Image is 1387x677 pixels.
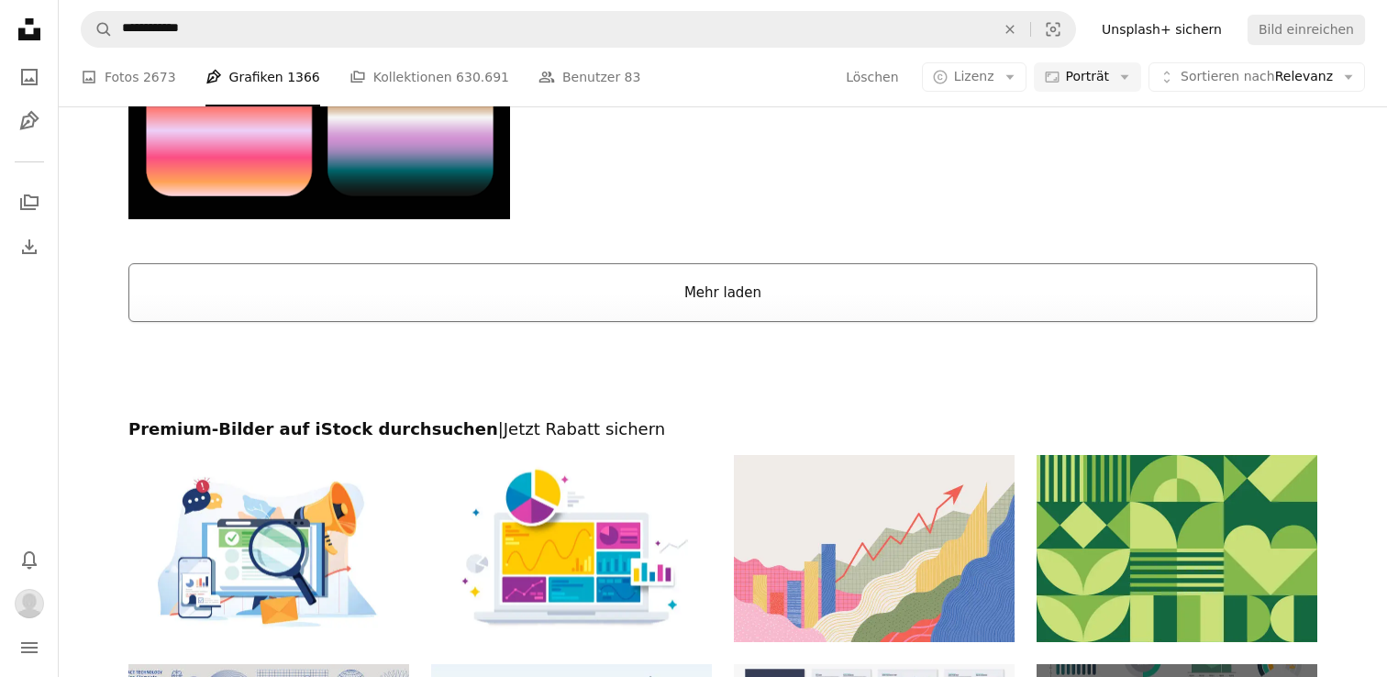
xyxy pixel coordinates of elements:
[128,418,1317,440] h2: Premium-Bilder auf iStock durchsuchen
[11,59,48,95] a: Fotos
[456,67,509,87] span: 630.691
[990,12,1030,47] button: Löschen
[15,589,44,618] img: Avatar von Benutzer Bianca Blomeier
[1248,15,1365,44] button: Bild einreichen
[11,585,48,622] button: Profil
[82,12,113,47] button: Unsplash suchen
[1181,69,1275,83] span: Sortieren nach
[431,455,712,642] img: Statistiken Daten und Analyse Software Laptop-Anwendung
[11,11,48,51] a: Startseite — Unsplash
[1037,455,1317,642] img: Abstrakte geometrische Vektormuster im skandinavischen Stil. Grüne Landwirtschaft ErnteSymbol. Ba...
[128,263,1317,322] button: Mehr laden
[922,62,1026,92] button: Lizenz
[11,103,48,139] a: Grafiken
[1066,68,1110,86] span: Porträt
[1148,62,1365,92] button: Sortieren nachRelevanz
[625,67,641,87] span: 83
[11,629,48,666] button: Menü
[11,541,48,578] button: Benachrichtigungen
[11,184,48,221] a: Kollektionen
[81,11,1076,48] form: Finden Sie Bildmaterial auf der ganzen Webseite
[1181,68,1333,86] span: Relevanz
[11,228,48,265] a: Bisherige Downloads
[1031,12,1075,47] button: Visuelle Suche
[143,67,176,87] span: 2673
[128,455,409,642] img: Suche Ergebnis Optimierung SEO marketing Analytics flache Vektor Banner mit Symbolen. SEO-Perform...
[1091,15,1233,44] a: Unsplash+ sichern
[81,48,176,106] a: Fotos 2673
[734,455,1015,642] img: Abstrakter Hintergrund für Diagramme
[954,69,994,83] span: Lizenz
[1034,62,1142,92] button: Porträt
[350,48,509,106] a: Kollektionen 630.691
[498,419,665,438] span: | Jetzt Rabatt sichern
[538,48,640,106] a: Benutzer 83
[845,62,899,92] button: Löschen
